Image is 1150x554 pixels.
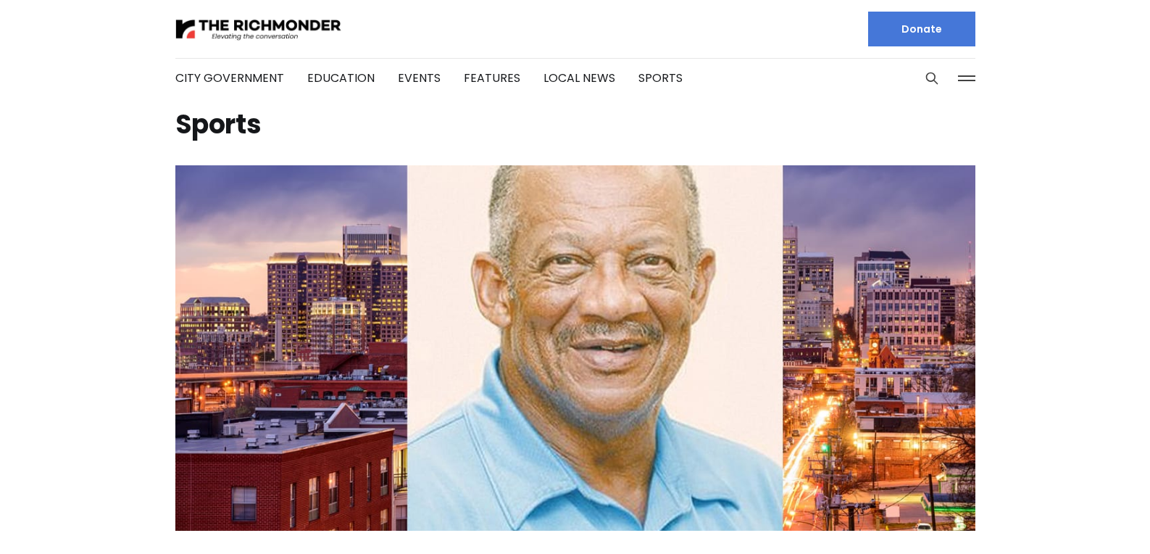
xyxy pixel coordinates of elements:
[464,70,520,86] a: Features
[175,17,342,42] img: The Richmonder
[398,70,441,86] a: Events
[1028,483,1150,554] iframe: portal-trigger
[175,165,975,531] img: Legendary Highland Springs coach George Lancaster made an impact on all who knew him
[638,70,683,86] a: Sports
[307,70,375,86] a: Education
[175,113,975,136] h1: Sports
[543,70,615,86] a: Local News
[921,67,943,89] button: Search this site
[868,12,975,46] a: Donate
[175,70,284,86] a: City Government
